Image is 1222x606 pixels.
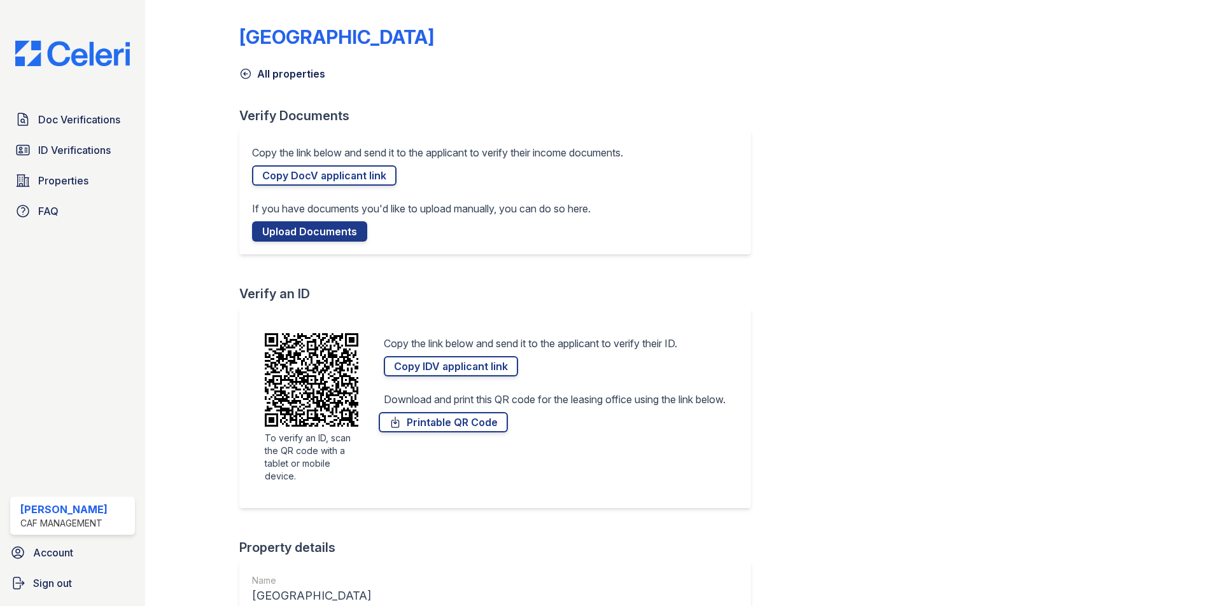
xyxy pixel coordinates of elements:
span: Account [33,545,73,560]
div: [GEOGRAPHIC_DATA] [239,25,434,48]
span: Properties [38,173,88,188]
img: CE_Logo_Blue-a8612792a0a2168367f1c8372b55b34899dd931a85d93a1a3d3e32e68fde9ad4.png [5,41,140,66]
a: Upload Documents [252,221,367,242]
div: CAF Management [20,517,108,530]
a: Sign out [5,570,140,596]
p: Copy the link below and send it to the applicant to verify their ID. [384,336,677,351]
a: FAQ [10,198,135,224]
a: Copy IDV applicant link [384,356,518,376]
span: FAQ [38,203,59,219]
div: Verify an ID [239,285,761,303]
a: Doc Verifications [10,107,135,132]
div: Verify Documents [239,107,761,125]
div: [PERSON_NAME] [20,502,108,517]
span: ID Verifications [38,142,111,158]
div: To verify an ID, scan the QR code with a tablet or mobile device. [265,432,358,483]
a: Copy DocV applicant link [252,165,397,186]
span: Doc Verifications [38,112,120,127]
a: Properties [10,168,135,193]
div: [GEOGRAPHIC_DATA] [252,587,461,605]
a: ID Verifications [10,137,135,163]
a: Printable QR Code [379,412,508,432]
a: Account [5,540,140,565]
iframe: chat widget [1169,555,1209,593]
p: If you have documents you'd like to upload manually, you can do so here. [252,201,591,216]
span: Sign out [33,575,72,591]
div: Name [252,574,461,587]
div: Property details [239,539,761,556]
a: All properties [239,66,325,81]
p: Copy the link below and send it to the applicant to verify their income documents. [252,145,623,160]
p: Download and print this QR code for the leasing office using the link below. [384,392,726,407]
